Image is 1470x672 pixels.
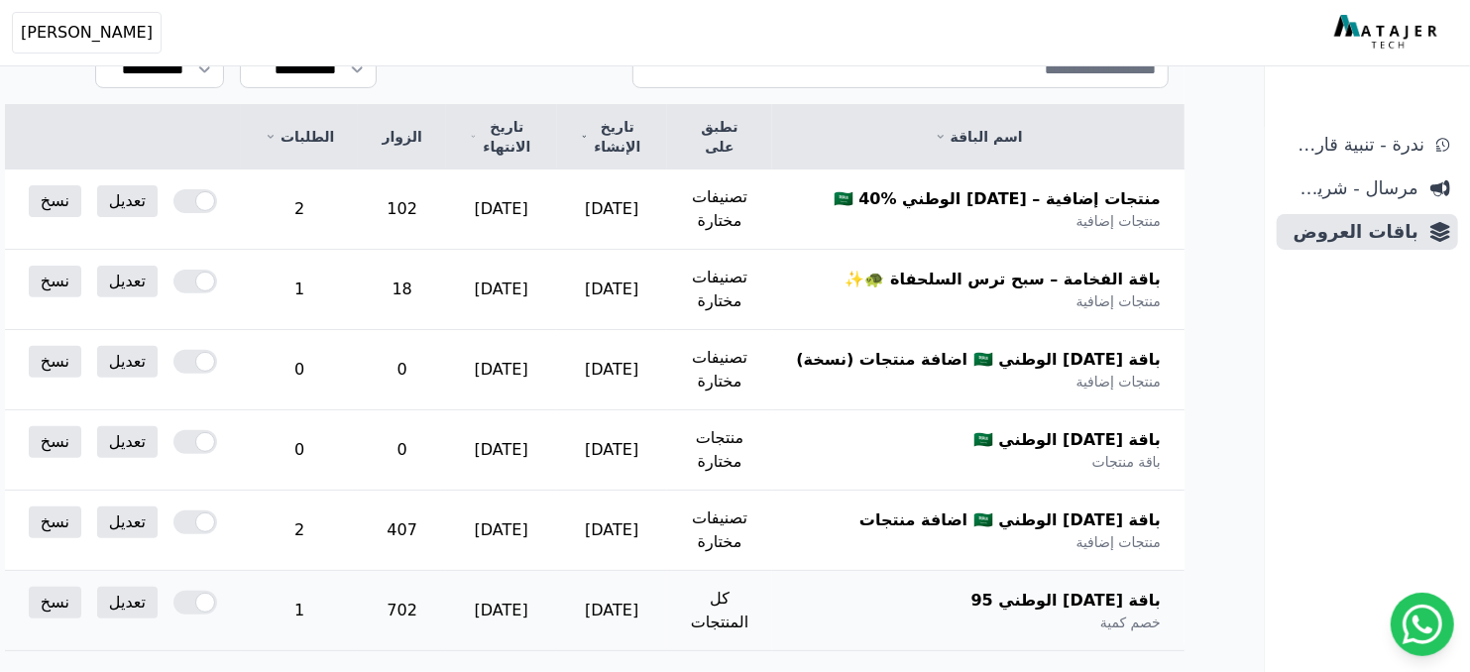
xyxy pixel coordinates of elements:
[1285,131,1424,159] span: ندرة - تنبية قارب علي النفاذ
[241,250,358,330] td: 1
[667,491,773,571] td: تصنيفات مختارة
[29,346,81,378] a: نسخ
[97,346,158,378] a: تعديل
[29,266,81,297] a: نسخ
[358,105,445,169] th: الزوار
[1100,613,1161,632] span: خصم كمية
[358,571,445,651] td: 702
[446,330,557,410] td: [DATE]
[97,426,158,458] a: تعديل
[796,127,1161,147] a: اسم الباقة
[97,185,158,217] a: تعديل
[358,491,445,571] td: 407
[1076,291,1161,311] span: منتجات إضافية
[557,571,667,651] td: [DATE]
[557,169,667,250] td: [DATE]
[557,330,667,410] td: [DATE]
[667,169,773,250] td: تصنيفات مختارة
[557,250,667,330] td: [DATE]
[667,410,773,491] td: منتجات مختارة
[667,330,773,410] td: تصنيفات مختارة
[21,21,153,45] span: [PERSON_NAME]
[667,250,773,330] td: تصنيفات مختارة
[557,491,667,571] td: [DATE]
[29,185,81,217] a: نسخ
[1076,372,1161,392] span: منتجات إضافية
[358,410,445,491] td: 0
[446,250,557,330] td: [DATE]
[557,410,667,491] td: [DATE]
[446,169,557,250] td: [DATE]
[265,127,334,147] a: الطلبات
[446,410,557,491] td: [DATE]
[241,169,358,250] td: 2
[859,508,1161,532] span: باقة [DATE] الوطني 🇸🇦 اضافة منتجات
[29,426,81,458] a: نسخ
[1285,218,1418,246] span: باقات العروض
[1076,211,1161,231] span: منتجات إضافية
[846,268,1161,291] span: باقة الفخامة – سبح ترس السلحفاة 🐢✨
[971,589,1161,613] span: باقة [DATE] الوطني 95
[97,587,158,618] a: تعديل
[358,330,445,410] td: 0
[973,428,1161,452] span: باقة [DATE] الوطني 🇸🇦
[241,330,358,410] td: 0
[667,105,773,169] th: تطبق على
[796,348,1161,372] span: باقة [DATE] الوطني 🇸🇦 اضافة منتجات (نسخة)
[97,266,158,297] a: تعديل
[834,187,1161,211] span: منتجات إضافية – [DATE] الوطني 🇸🇦 40%
[581,117,643,157] a: تاريخ الإنشاء
[1076,532,1161,552] span: منتجات إضافية
[1092,452,1161,472] span: باقة منتجات
[97,506,158,538] a: تعديل
[29,506,81,538] a: نسخ
[1285,174,1418,202] span: مرسال - شريط دعاية
[241,491,358,571] td: 2
[470,117,533,157] a: تاريخ الانتهاء
[241,571,358,651] td: 1
[446,491,557,571] td: [DATE]
[1334,15,1442,51] img: MatajerTech Logo
[358,250,445,330] td: 18
[12,12,162,54] button: [PERSON_NAME]
[667,571,773,651] td: كل المنتجات
[358,169,445,250] td: 102
[29,587,81,618] a: نسخ
[446,571,557,651] td: [DATE]
[241,410,358,491] td: 0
